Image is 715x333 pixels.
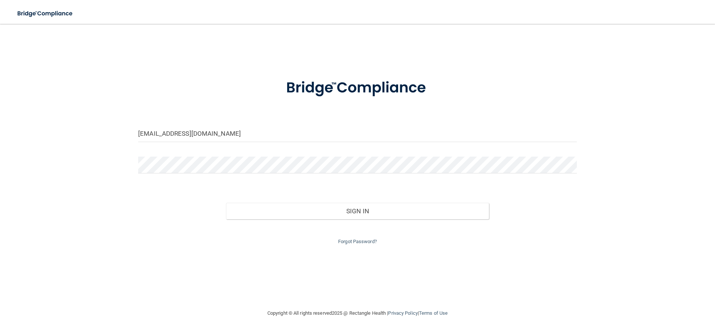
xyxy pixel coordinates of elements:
[226,203,489,219] button: Sign In
[338,239,377,244] a: Forgot Password?
[222,301,493,325] div: Copyright © All rights reserved 2025 @ Rectangle Health | |
[271,69,444,107] img: bridge_compliance_login_screen.278c3ca4.svg
[388,310,417,316] a: Privacy Policy
[138,125,577,142] input: Email
[419,310,448,316] a: Terms of Use
[11,6,80,21] img: bridge_compliance_login_screen.278c3ca4.svg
